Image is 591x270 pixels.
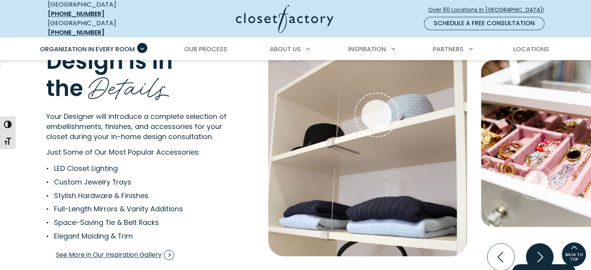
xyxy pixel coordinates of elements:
span: Inspiration [348,44,386,53]
span: Details [88,64,169,105]
img: Closet Factory Logo [236,5,333,33]
a: BACK TO TOP [561,242,586,267]
span: BACK TO TOP [562,253,586,262]
div: [GEOGRAPHIC_DATA] [48,19,160,37]
li: Full-Length Mirrors & Vanity Additions [46,204,224,214]
li: LED Closet Lighting [46,163,224,174]
li: Elegant Molding & Trim [46,231,224,241]
span: the [46,73,83,103]
span: Partners [433,44,464,53]
span: About Us [270,44,301,53]
span: Organization in Every Room [40,44,135,53]
a: Schedule a Free Consultation [424,17,544,30]
p: Just Some of Our Most Popular Accessories: [46,147,249,157]
a: See More in Our Inspiration Gallery [56,247,174,263]
span: Over 60 Locations in [GEOGRAPHIC_DATA]! [428,6,550,14]
span: Our Process [184,44,227,53]
span: See More in Our Inspiration Gallery [56,250,174,260]
img: Movable clip on Lucite shelf dividers [268,47,467,256]
span: Locations [513,44,549,53]
a: Over 60 Locations in [GEOGRAPHIC_DATA]! [428,3,551,17]
li: Custom Jewelry Trays [46,177,224,187]
span: Design is in [46,46,173,77]
a: [PHONE_NUMBER] [48,28,105,37]
span: Your Designer will introduce a complete selection of embellishments, finishes, and accessories fo... [46,111,227,141]
li: Space-Saving Tie & Belt Racks [46,217,224,228]
nav: Primary Menu [35,38,557,60]
li: Stylish Hardware & Finishes [46,190,224,201]
a: [PHONE_NUMBER] [48,9,105,18]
